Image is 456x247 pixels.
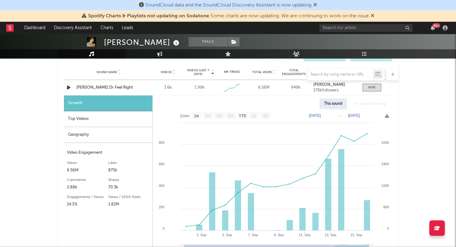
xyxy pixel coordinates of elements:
text: 15. Sep [351,233,362,237]
a: Dashboard [20,22,50,34]
div: 6.56M [67,167,108,174]
div: 6.56M [249,85,278,91]
input: Search by song name or URL [307,72,373,77]
span: : Some charts are now updating. We are continuing to work on the issue [88,14,369,19]
div: 99 + [432,23,440,28]
div: Top Videos [64,111,152,127]
text: 3200 [382,141,389,144]
span: SoundCloud data and the SoundCloud Discovery Assistant is now updating [145,3,311,8]
text: 600 [159,162,164,166]
text: 6m [228,114,234,118]
div: Shares [108,176,150,184]
button: 99+ [431,25,435,30]
text: 5. Sep [222,233,232,237]
div: 1.98k [195,85,205,91]
div: Views [67,159,108,167]
text: 3. Sep [196,233,206,237]
div: Growth [64,95,152,111]
span: Dismiss [371,14,374,19]
div: Video Engagement [67,149,149,157]
div: 875k [108,167,150,174]
div: 948k [281,85,310,91]
text: 400 [159,184,164,187]
text: 9. Sep [274,233,284,237]
text: 1600 [382,184,389,187]
text: 7. Sep [248,233,258,237]
div: 1.82M [108,201,150,208]
div: Views / 1000 Posts [108,193,150,201]
text: 200 [159,205,164,209]
text: 800 [383,205,389,209]
button: Track [189,37,227,46]
a: Leads [118,22,137,34]
div: 70.3k [108,184,150,191]
div: 3.6k [154,85,182,91]
div: 14.5% [67,201,108,208]
input: Search for artists [320,24,413,32]
div: [PERSON_NAME] [104,37,181,47]
strong: [PERSON_NAME] [313,83,345,87]
text: Zoom [180,114,190,118]
text: [DATE] [348,113,360,118]
a: Charts [96,22,118,34]
text: 11. Sep [299,233,311,237]
text: YTD [239,114,246,118]
text: [DATE] [309,113,321,118]
text: 13. Sep [324,233,336,237]
text: → [338,113,341,118]
text: 0 [163,227,164,230]
div: Geography [64,127,152,143]
span: Spotify Charts & Playlists not updating on Sodatone [88,14,209,19]
text: 1m [205,114,211,118]
div: Engagements / Views [67,193,108,201]
div: This sound [320,99,347,109]
div: 2.88k [67,184,108,191]
text: 1w [194,114,199,118]
div: Comments [67,176,108,184]
text: 0 [387,227,389,230]
div: All sounds for song [350,99,391,109]
text: 3m [217,114,222,118]
div: 178k followers [313,88,356,93]
text: 2400 [382,162,389,166]
div: Likes [108,159,150,167]
a: [PERSON_NAME] Dr Feel Right [76,85,141,91]
text: 800 [159,141,164,144]
text: All [263,114,267,118]
a: Discovery Assistant [50,22,96,34]
a: [PERSON_NAME] [313,83,356,87]
text: 1y [252,114,256,118]
span: Dismiss [313,3,317,8]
